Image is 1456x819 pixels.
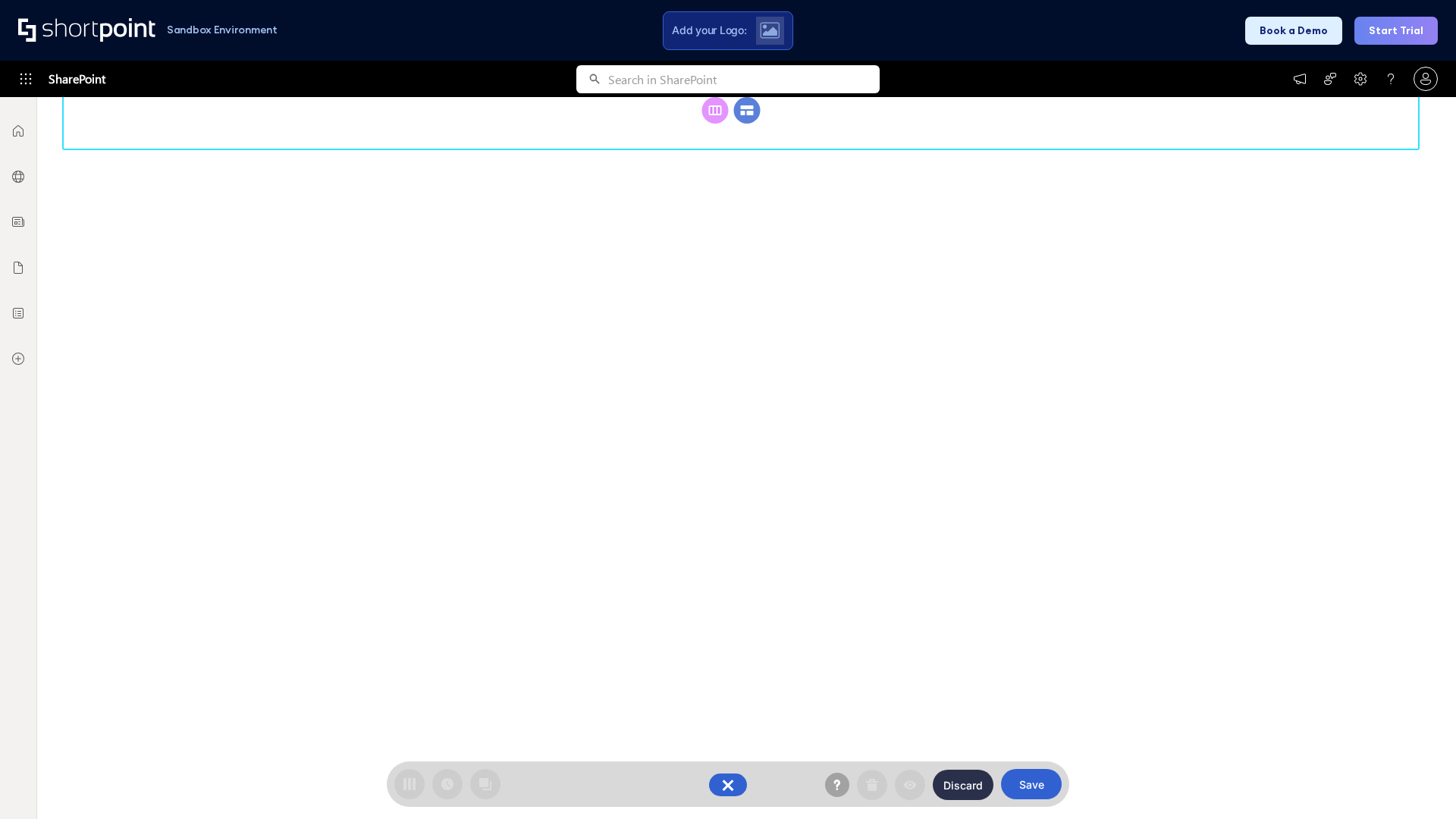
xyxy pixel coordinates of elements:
button: Start Trial [1354,17,1438,45]
span: Add your Logo: [672,24,746,37]
iframe: Chat Widget [1380,746,1456,819]
button: Save [1001,769,1062,799]
button: Book a Demo [1245,17,1342,45]
img: Upload logo [760,22,780,39]
span: SharePoint [49,61,105,97]
button: Discard [933,770,993,800]
h1: Sandbox Environment [167,26,278,34]
input: Search in SharePoint [608,65,880,93]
